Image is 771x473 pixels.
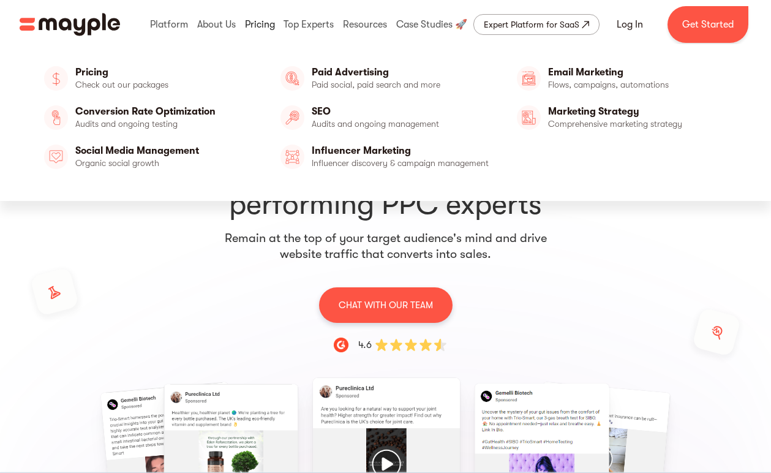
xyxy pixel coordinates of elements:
[340,5,390,44] div: Resources
[194,5,239,44] div: About Us
[319,287,453,323] a: CHAT WITH OUR TEAM
[224,230,547,262] p: Remain at the top of your target audience's mind and drive website traffic that converts into sales.
[20,13,120,36] a: home
[668,6,748,43] a: Get Started
[602,10,658,39] a: Log In
[20,13,120,36] img: Mayple logo
[473,14,600,35] a: Expert Platform for SaaS
[147,5,191,44] div: Platform
[576,341,771,473] iframe: Chat Widget
[280,5,337,44] div: Top Experts
[358,338,372,352] div: 4.6
[339,297,433,313] p: CHAT WITH OUR TEAM
[484,17,579,32] div: Expert Platform for SaaS
[242,5,278,44] div: Pricing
